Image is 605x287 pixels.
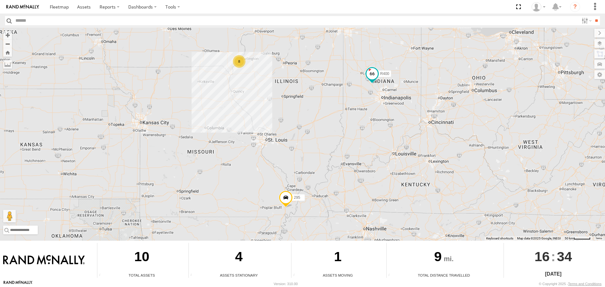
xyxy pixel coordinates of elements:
span: R400 [380,72,389,76]
div: 4 [189,243,289,273]
a: Terms (opens in new tab) [596,237,602,239]
div: Total number of Enabled Assets [97,273,107,278]
div: Version: 310.00 [274,282,298,286]
div: Assets Stationary [189,273,289,278]
button: Keyboard shortcuts [486,236,513,241]
div: Total number of assets current stationary. [189,273,198,278]
div: 8 [233,55,245,68]
div: Total distance travelled by all assets within specified date range and applied filters [387,273,396,278]
img: Rand McNally [3,255,85,266]
i: ? [570,2,580,12]
div: Total number of assets current in transit. [291,273,301,278]
label: Map Settings [594,70,605,79]
div: : [504,243,603,270]
div: Total Distance Travelled [387,273,501,278]
button: Drag Pegman onto the map to open Street View [3,210,16,222]
span: 16 [534,243,550,270]
div: 9 [387,243,501,273]
div: Total Assets [97,273,186,278]
a: Terms and Conditions [568,282,602,286]
label: Measure [3,60,12,69]
div: Assets Moving [291,273,384,278]
button: Zoom Home [3,48,12,57]
div: 1 [291,243,384,273]
button: Zoom out [3,39,12,48]
div: © Copyright 2025 - [539,282,602,286]
span: 34 [557,243,572,270]
label: Search Filter Options [579,16,593,25]
div: Brian Wooldridge [529,2,548,12]
span: 50 km [565,237,573,240]
button: Zoom in [3,31,12,39]
div: [DATE] [504,270,603,278]
span: Map data ©2025 Google, INEGI [517,237,561,240]
div: 10 [97,243,186,273]
span: 295 [294,195,300,200]
img: rand-logo.svg [6,5,39,9]
a: Visit our Website [3,281,32,287]
button: Map Scale: 50 km per 50 pixels [563,236,592,241]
